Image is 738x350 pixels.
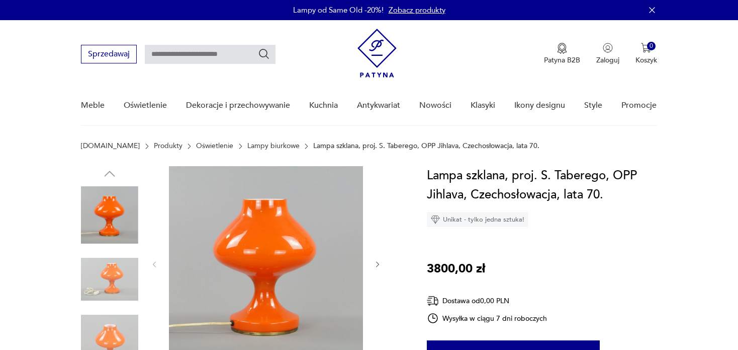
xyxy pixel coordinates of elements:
[81,186,138,244] img: Zdjęcie produktu Lampa szklana, proj. S. Taberego, OPP Jihlava, Czechosłowacja, lata 70.
[647,42,656,50] div: 0
[427,212,528,227] div: Unikat - tylko jedna sztuka!
[427,166,657,204] h1: Lampa szklana, proj. S. Taberego, OPP Jihlava, Czechosłowacja, lata 70.
[603,43,613,53] img: Ikonka użytkownika
[427,259,485,278] p: 3800,00 zł
[427,295,439,307] img: Ikona dostawy
[635,43,657,65] button: 0Koszyk
[427,312,547,324] div: Wysyłka w ciągu 7 dni roboczych
[635,55,657,65] p: Koszyk
[514,86,565,125] a: Ikony designu
[389,5,445,15] a: Zobacz produkty
[186,86,290,125] a: Dekoracje i przechowywanie
[258,48,270,60] button: Szukaj
[293,5,384,15] p: Lampy od Same Old -20%!
[154,142,182,150] a: Produkty
[431,215,440,224] img: Ikona diamentu
[313,142,539,150] p: Lampa szklana, proj. S. Taberego, OPP Jihlava, Czechosłowacja, lata 70.
[247,142,300,150] a: Lampy biurkowe
[584,86,602,125] a: Style
[419,86,451,125] a: Nowości
[81,142,140,150] a: [DOMAIN_NAME]
[596,43,619,65] button: Zaloguj
[81,86,105,125] a: Meble
[357,86,400,125] a: Antykwariat
[427,295,547,307] div: Dostawa od 0,00 PLN
[124,86,167,125] a: Oświetlenie
[471,86,495,125] a: Klasyki
[544,43,580,65] button: Patyna B2B
[81,51,137,58] a: Sprzedawaj
[544,43,580,65] a: Ikona medaluPatyna B2B
[309,86,338,125] a: Kuchnia
[81,45,137,63] button: Sprzedawaj
[81,251,138,308] img: Zdjęcie produktu Lampa szklana, proj. S. Taberego, OPP Jihlava, Czechosłowacja, lata 70.
[621,86,657,125] a: Promocje
[544,55,580,65] p: Patyna B2B
[641,43,651,53] img: Ikona koszyka
[357,29,397,78] img: Patyna - sklep z meblami i dekoracjami vintage
[196,142,233,150] a: Oświetlenie
[596,55,619,65] p: Zaloguj
[557,43,567,54] img: Ikona medalu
